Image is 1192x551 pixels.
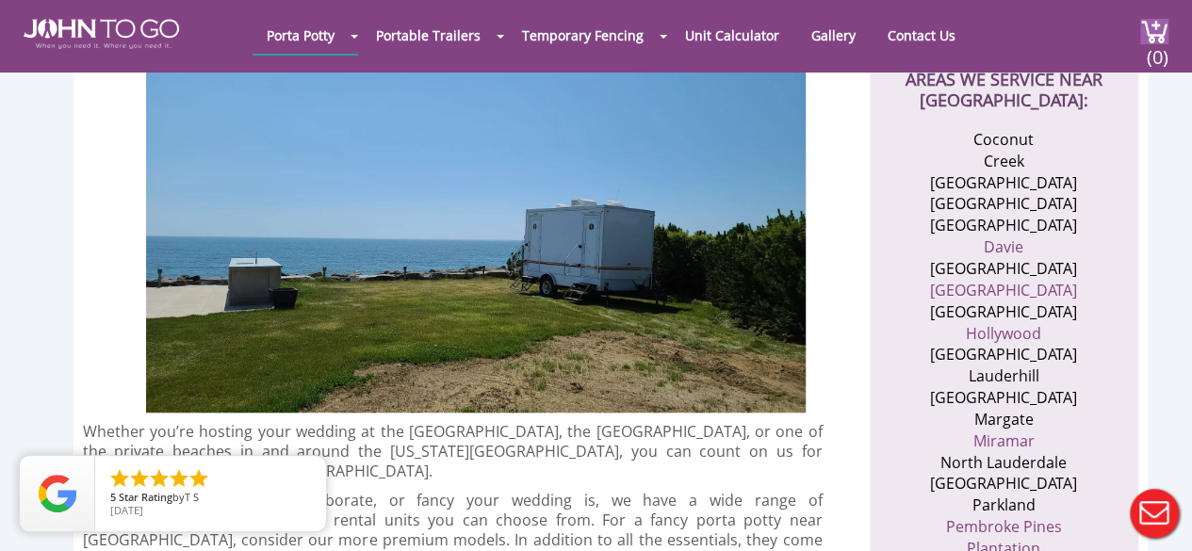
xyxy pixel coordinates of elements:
a: Gallery [797,17,870,54]
span: [DATE] [110,503,143,517]
li: Coconut [912,129,1096,151]
li:  [168,467,190,490]
li:  [108,467,131,490]
a: Unit Calculator [671,17,793,54]
img: cart a [1140,19,1168,44]
span: Star Rating [119,490,172,504]
li: [GEOGRAPHIC_DATA] [912,344,1096,365]
span: 5 [110,490,116,504]
li: [GEOGRAPHIC_DATA] [912,301,1096,323]
span: (0) [1146,29,1168,70]
li:  [128,467,151,490]
h2: AREAS WE SERVICE NEAR [GEOGRAPHIC_DATA]: [889,43,1119,110]
li: Lauderhill [912,365,1096,387]
a: Hollywood [966,323,1041,344]
a: Davie [984,236,1023,257]
a: Porta Potty [253,17,349,54]
li:  [148,467,171,490]
a: Contact Us [874,17,970,54]
li: [GEOGRAPHIC_DATA] [912,215,1096,236]
a: Miramar [973,430,1035,451]
img: Review Rating [39,475,76,512]
a: Portable Trailers [362,17,495,54]
li: [GEOGRAPHIC_DATA] [912,193,1096,215]
li: North Lauderdale [912,452,1096,474]
a: Temporary Fencing [508,17,658,54]
li: [GEOGRAPHIC_DATA] [912,258,1096,280]
p: Whether you’re hosting your wedding at the [GEOGRAPHIC_DATA], the [GEOGRAPHIC_DATA], or one of th... [83,422,823,481]
a: Pembroke Pines [946,516,1062,537]
li: Creek [912,151,1096,172]
li: [GEOGRAPHIC_DATA] [912,172,1096,194]
li: Margate [912,409,1096,430]
li:  [188,467,210,490]
li: Parkland [912,494,1096,516]
img: restroom trailer rental at Florida beach [146,41,806,413]
a: [GEOGRAPHIC_DATA] [930,280,1077,300]
span: by [110,492,311,505]
button: Live Chat [1117,476,1192,551]
li: [GEOGRAPHIC_DATA] [912,473,1096,494]
span: T S [185,490,199,504]
li: [GEOGRAPHIC_DATA] [912,387,1096,409]
img: JOHN to go [24,19,179,49]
